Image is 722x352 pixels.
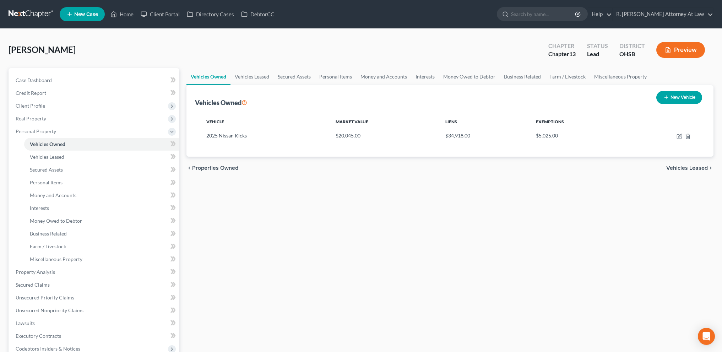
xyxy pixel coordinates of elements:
[10,266,179,278] a: Property Analysis
[24,138,179,151] a: Vehicles Owned
[16,294,74,300] span: Unsecured Priority Claims
[356,68,411,85] a: Money and Accounts
[10,74,179,87] a: Case Dashboard
[30,218,82,224] span: Money Owed to Debtor
[10,330,179,342] a: Executory Contracts
[24,240,179,253] a: Farm / Livestock
[30,192,76,198] span: Money and Accounts
[201,129,330,142] td: 2025 Nissan Kicks
[590,68,651,85] a: Miscellaneous Property
[530,115,629,129] th: Exemptions
[10,317,179,330] a: Lawsuits
[548,42,576,50] div: Chapter
[613,8,713,21] a: R. [PERSON_NAME] Attorney At Law
[10,278,179,291] a: Secured Claims
[238,8,278,21] a: DebtorCC
[183,8,238,21] a: Directory Cases
[587,42,608,50] div: Status
[548,50,576,58] div: Chapter
[30,167,63,173] span: Secured Assets
[16,115,46,121] span: Real Property
[30,243,66,249] span: Farm / Livestock
[439,68,500,85] a: Money Owed to Debtor
[16,333,61,339] span: Executory Contracts
[74,12,98,17] span: New Case
[666,165,708,171] span: Vehicles Leased
[656,42,705,58] button: Preview
[587,50,608,58] div: Lead
[24,215,179,227] a: Money Owed to Debtor
[24,227,179,240] a: Business Related
[440,129,530,142] td: $34,918.00
[16,90,46,96] span: Credit Report
[273,68,315,85] a: Secured Assets
[16,320,35,326] span: Lawsuits
[10,304,179,317] a: Unsecured Nonpriority Claims
[24,151,179,163] a: Vehicles Leased
[16,128,56,134] span: Personal Property
[201,115,330,129] th: Vehicle
[30,154,64,160] span: Vehicles Leased
[619,50,645,58] div: OHSB
[440,115,530,129] th: Liens
[698,328,715,345] div: Open Intercom Messenger
[24,202,179,215] a: Interests
[588,8,612,21] a: Help
[315,68,356,85] a: Personal Items
[330,115,440,129] th: Market Value
[186,68,230,85] a: Vehicles Owned
[30,179,63,185] span: Personal Items
[192,165,238,171] span: Properties Owned
[10,87,179,99] a: Credit Report
[530,129,629,142] td: $5,025.00
[24,253,179,266] a: Miscellaneous Property
[30,256,82,262] span: Miscellaneous Property
[9,44,76,55] span: [PERSON_NAME]
[569,50,576,57] span: 13
[186,165,192,171] i: chevron_left
[411,68,439,85] a: Interests
[16,103,45,109] span: Client Profile
[545,68,590,85] a: Farm / Livestock
[619,42,645,50] div: District
[24,163,179,176] a: Secured Assets
[30,141,65,147] span: Vehicles Owned
[24,176,179,189] a: Personal Items
[656,91,702,104] button: New Vehicle
[708,165,713,171] i: chevron_right
[10,291,179,304] a: Unsecured Priority Claims
[230,68,273,85] a: Vehicles Leased
[107,8,137,21] a: Home
[24,189,179,202] a: Money and Accounts
[666,165,713,171] button: Vehicles Leased chevron_right
[195,98,247,107] div: Vehicles Owned
[511,7,576,21] input: Search by name...
[16,77,52,83] span: Case Dashboard
[30,231,67,237] span: Business Related
[186,165,238,171] button: chevron_left Properties Owned
[16,346,80,352] span: Codebtors Insiders & Notices
[16,307,83,313] span: Unsecured Nonpriority Claims
[500,68,545,85] a: Business Related
[330,129,440,142] td: $20,045.00
[16,269,55,275] span: Property Analysis
[30,205,49,211] span: Interests
[16,282,50,288] span: Secured Claims
[137,8,183,21] a: Client Portal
